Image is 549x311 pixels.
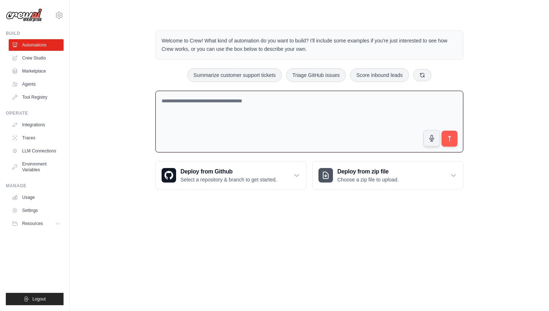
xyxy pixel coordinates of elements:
[9,91,64,103] a: Tool Registry
[9,119,64,131] a: Integrations
[6,8,42,22] img: Logo
[6,183,64,189] div: Manage
[286,68,346,82] button: Triage GitHub issues
[9,39,64,51] a: Automations
[9,218,64,229] button: Resources
[162,37,457,53] p: Welcome to Crew! What kind of automation do you want to build? I'll include some examples if you'...
[32,296,46,302] span: Logout
[187,68,282,82] button: Summarize customer support tickets
[180,167,277,176] h3: Deploy from Github
[513,276,549,311] iframe: Chat Widget
[9,65,64,77] a: Marketplace
[180,176,277,183] p: Select a repository & branch to get started.
[9,52,64,64] a: Crew Studio
[9,192,64,203] a: Usage
[6,30,64,36] div: Build
[9,78,64,90] a: Agents
[337,167,399,176] h3: Deploy from zip file
[350,68,409,82] button: Score inbound leads
[9,158,64,176] a: Environment Variables
[9,205,64,216] a: Settings
[9,145,64,157] a: LLM Connections
[337,176,399,183] p: Choose a zip file to upload.
[22,221,43,226] span: Resources
[6,293,64,305] button: Logout
[6,110,64,116] div: Operate
[9,132,64,144] a: Traces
